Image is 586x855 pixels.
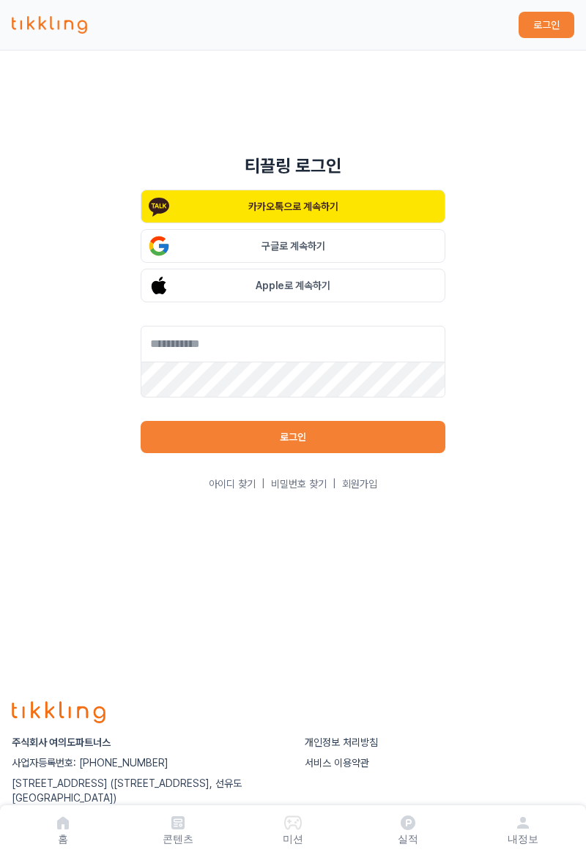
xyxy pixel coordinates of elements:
[262,477,265,491] span: |
[398,832,418,846] p: 실적
[141,421,445,453] button: 로그인
[141,229,445,263] button: 구글로 계속하기
[271,477,327,491] a: 비밀번호 찾기
[12,755,281,770] p: 사업자등록번호: [PHONE_NUMBER]
[141,269,445,302] button: Apple로 계속하기
[209,477,256,491] a: 아이디 찾기
[12,735,281,750] p: 주식회사 여의도파트너스
[58,832,68,846] p: 홈
[163,832,193,846] p: 콘텐츠
[12,701,105,723] img: logo
[508,832,538,846] p: 내정보
[305,757,369,769] a: 서비스 이용약관
[236,811,351,849] button: 미션
[465,811,580,849] a: 내정보
[121,811,236,849] a: 콘텐츠
[283,832,303,846] p: 미션
[350,811,465,849] a: 실적
[12,16,87,34] img: 티끌링
[333,477,336,491] span: |
[519,12,574,38] button: 로그인
[342,477,377,491] a: 회원가입
[248,199,338,214] p: 카카오톡으로 계속하기
[141,190,445,223] button: 카카오톡으로 계속하기
[245,154,341,178] h1: 티끌링 로그인
[6,811,121,849] a: 홈
[305,736,378,748] a: 개인정보 처리방침
[12,776,281,805] p: [STREET_ADDRESS] ([STREET_ADDRESS], 선유도 [GEOGRAPHIC_DATA])
[284,814,302,832] img: 미션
